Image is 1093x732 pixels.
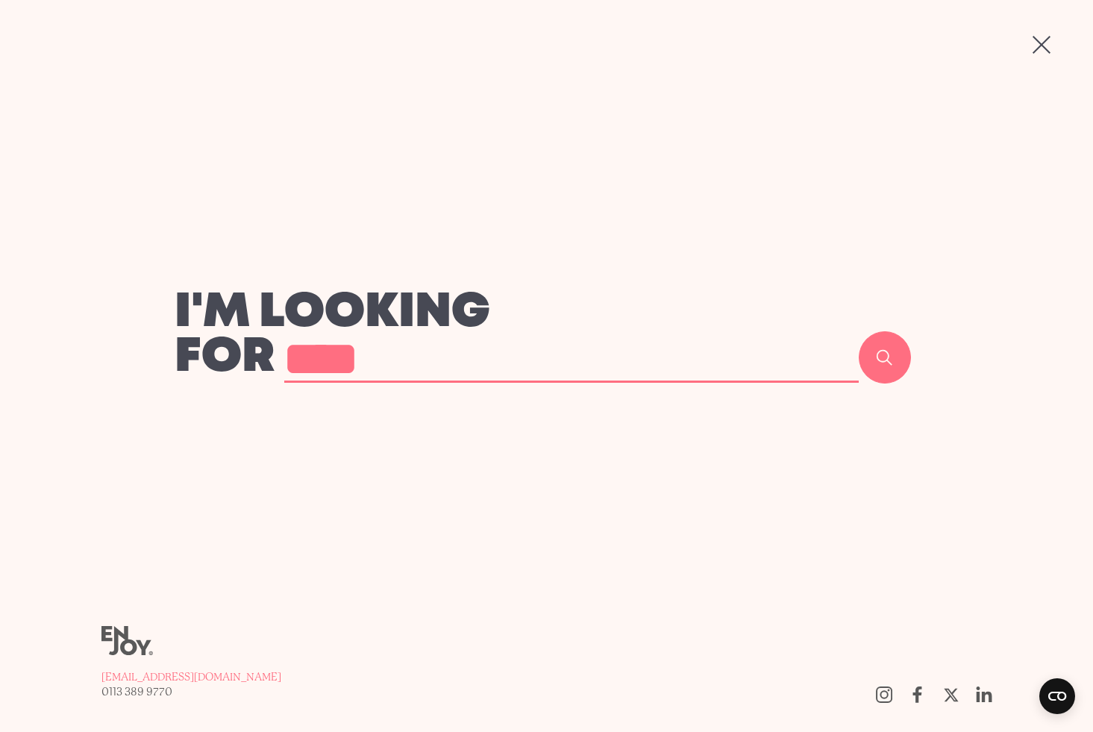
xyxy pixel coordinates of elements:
a: Follow us on Twitter [934,678,968,711]
span: [EMAIL_ADDRESS][DOMAIN_NAME] [101,671,281,683]
a: Follow us on Facebook [901,678,934,711]
button: Site search [1026,29,1057,60]
a: 0113 389 9770 [101,684,281,699]
a: https://uk.linkedin.com/company/enjoy-digital [968,678,1001,711]
span: 0113 389 9770 [101,686,172,698]
a: Follow us on Instagram [867,678,901,711]
button: Search [859,331,911,384]
form: for [175,336,918,384]
button: Open CMP widget [1039,678,1075,714]
a: [EMAIL_ADDRESS][DOMAIN_NAME] [101,669,281,684]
